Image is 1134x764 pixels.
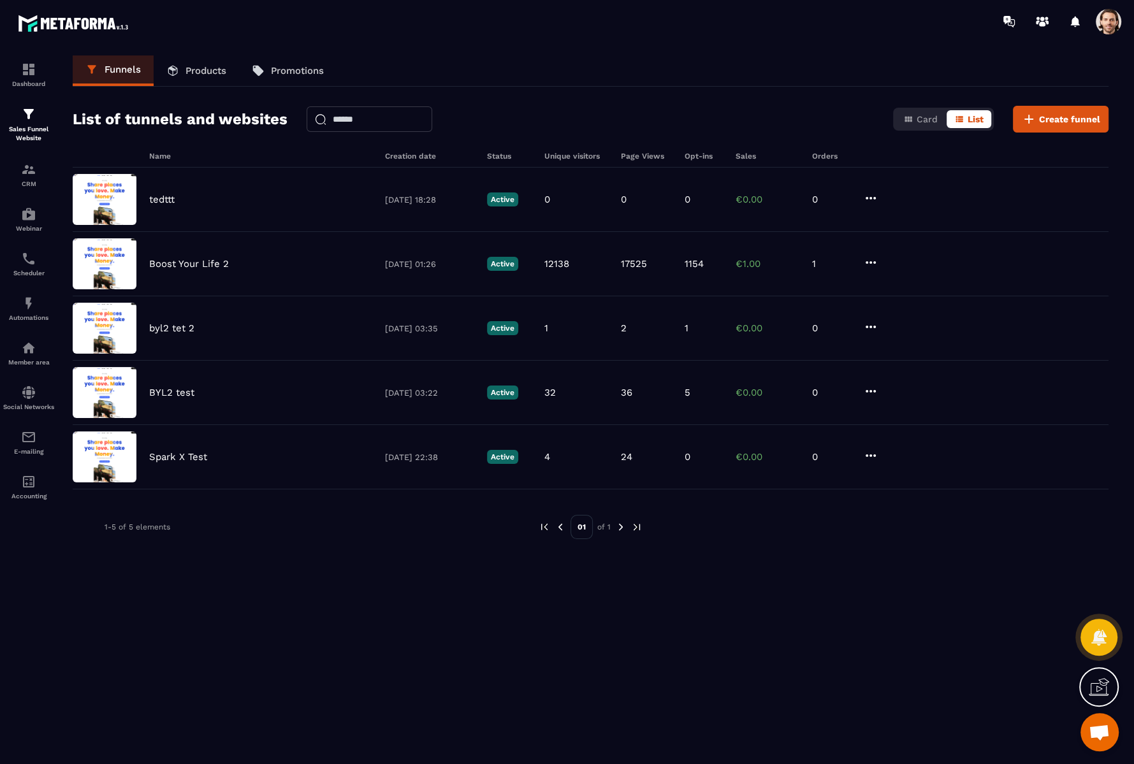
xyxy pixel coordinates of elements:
p: 12138 [544,258,569,270]
p: Products [185,65,226,76]
p: Promotions [271,65,324,76]
a: formationformationSales Funnel Website [3,97,54,152]
p: 0 [812,194,850,205]
p: [DATE] 22:38 [385,452,474,462]
p: CRM [3,180,54,187]
p: of 1 [597,522,611,532]
p: Spark X Test [149,451,207,463]
img: formation [21,62,36,77]
img: logo [18,11,133,35]
p: Active [487,257,518,271]
h6: Unique visitors [544,152,608,161]
p: Active [487,192,518,206]
p: 1154 [685,258,704,270]
p: 0 [685,194,690,205]
p: [DATE] 03:22 [385,388,474,398]
p: tedttt [149,194,175,205]
a: Products [154,55,239,86]
p: 32 [544,387,556,398]
p: €0.00 [736,194,799,205]
p: 17525 [621,258,647,270]
p: 1 [685,322,688,334]
a: automationsautomationsMember area [3,331,54,375]
img: next [615,521,627,533]
img: accountant [21,474,36,489]
p: [DATE] 01:26 [385,259,474,269]
img: next [631,521,643,533]
button: Create funnel [1013,106,1109,133]
img: automations [21,296,36,311]
h6: Opt-ins [685,152,723,161]
img: image [73,431,136,482]
h6: Orders [812,152,850,161]
p: Accounting [3,493,54,500]
p: BYL2 test [149,387,194,398]
p: Active [487,386,518,400]
p: 5 [685,387,690,398]
a: accountantaccountantAccounting [3,465,54,509]
p: Member area [3,359,54,366]
a: formationformationDashboard [3,52,54,97]
img: social-network [21,385,36,400]
a: schedulerschedulerScheduler [3,241,54,286]
p: €0.00 [736,451,799,463]
p: 2 [621,322,627,334]
a: automationsautomationsAutomations [3,286,54,331]
p: 0 [621,194,627,205]
img: image [73,367,136,418]
p: 01 [571,515,593,539]
p: Social Networks [3,403,54,410]
h2: List of tunnels and websites [73,106,287,132]
button: Card [896,110,945,128]
p: €0.00 [736,322,799,334]
img: image [73,174,136,225]
img: automations [21,206,36,222]
a: formationformationCRM [3,152,54,197]
p: 4 [544,451,550,463]
img: image [73,303,136,354]
p: Webinar [3,225,54,232]
span: Card [917,114,938,124]
p: 24 [621,451,632,463]
a: social-networksocial-networkSocial Networks [3,375,54,420]
img: formation [21,106,36,122]
img: prev [539,521,550,533]
img: image [73,238,136,289]
p: 1 [544,322,548,334]
p: Sales Funnel Website [3,125,54,143]
h6: Creation date [385,152,474,161]
p: byl2 tet 2 [149,322,194,334]
h6: Status [487,152,532,161]
p: Active [487,321,518,335]
p: 1 [812,258,850,270]
img: automations [21,340,36,356]
span: Create funnel [1039,113,1100,126]
p: Dashboard [3,80,54,87]
p: [DATE] 18:28 [385,195,474,205]
p: Boost Your Life 2 [149,258,229,270]
h6: Page Views [621,152,672,161]
img: scheduler [21,251,36,266]
p: 36 [621,387,632,398]
a: automationsautomationsWebinar [3,197,54,241]
p: €1.00 [736,258,799,270]
p: €0.00 [736,387,799,398]
a: emailemailE-mailing [3,420,54,465]
p: Funnels [105,64,141,75]
p: 1-5 of 5 elements [105,523,170,531]
button: List [947,110,991,128]
img: formation [21,162,36,177]
p: 0 [812,387,850,398]
p: 0 [812,322,850,334]
span: List [968,114,984,124]
h6: Sales [736,152,799,161]
p: E-mailing [3,448,54,455]
img: email [21,429,36,445]
a: Funnels [73,55,154,86]
p: 0 [685,451,690,463]
p: Automations [3,314,54,321]
p: [DATE] 03:35 [385,324,474,333]
h6: Name [149,152,372,161]
img: prev [555,521,566,533]
a: Promotions [239,55,337,86]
